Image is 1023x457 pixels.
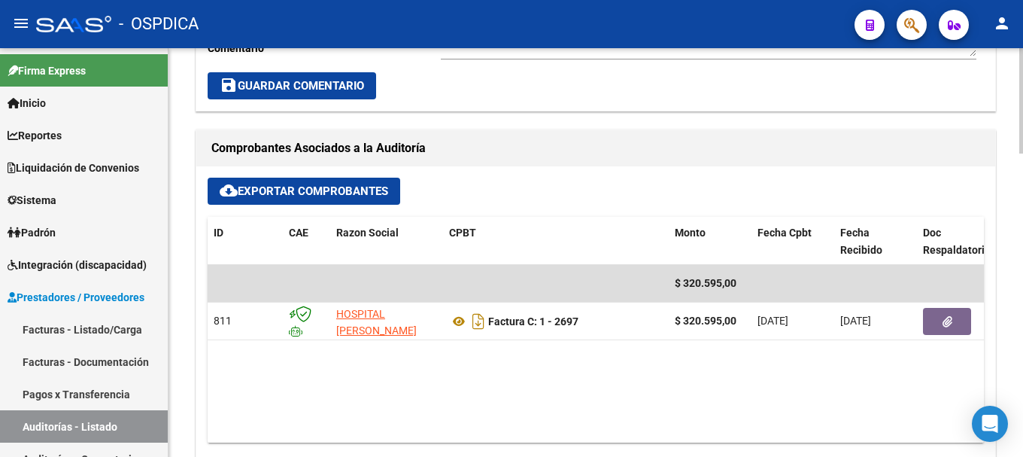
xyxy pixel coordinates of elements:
span: Integración (discapacidad) [8,257,147,273]
span: $ 320.595,00 [675,277,736,289]
span: Guardar Comentario [220,79,364,93]
p: Comentario [208,40,441,56]
strong: $ 320.595,00 [675,315,736,327]
span: Exportar Comprobantes [220,184,388,198]
datatable-header-cell: ID [208,217,283,267]
datatable-header-cell: Fecha Recibido [834,217,917,267]
span: HOSPITAL [PERSON_NAME] [336,308,417,337]
span: Fecha Cpbt [757,227,812,239]
datatable-header-cell: Fecha Cpbt [751,217,834,267]
div: Open Intercom Messenger [972,406,1008,442]
datatable-header-cell: CPBT [443,217,669,267]
span: Inicio [8,95,46,111]
datatable-header-cell: Monto [669,217,751,267]
h1: Comprobantes Asociados a la Auditoría [211,136,980,160]
button: Exportar Comprobantes [208,178,400,205]
mat-icon: save [220,76,238,94]
span: 811 [214,315,232,327]
span: [DATE] [757,315,788,327]
button: Guardar Comentario [208,72,376,99]
mat-icon: person [993,14,1011,32]
span: - OSPDICA [119,8,199,41]
span: Fecha Recibido [840,227,882,256]
span: [DATE] [840,315,871,327]
datatable-header-cell: Razon Social [330,217,443,267]
mat-icon: menu [12,14,30,32]
span: Sistema [8,192,56,209]
span: Razon Social [336,227,399,239]
span: Monto [675,227,706,239]
datatable-header-cell: CAE [283,217,330,267]
span: Firma Express [8,62,86,79]
datatable-header-cell: Doc Respaldatoria [917,217,1007,267]
span: CPBT [449,227,476,239]
i: Descargar documento [469,309,488,334]
span: Padrón [8,224,56,241]
span: Prestadores / Proveedores [8,289,144,306]
span: Doc Respaldatoria [923,227,991,256]
span: Reportes [8,127,62,144]
span: ID [214,227,223,239]
span: CAE [289,227,308,239]
strong: Factura C: 1 - 2697 [488,315,578,328]
mat-icon: cloud_download [220,181,238,200]
span: Liquidación de Convenios [8,160,139,176]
